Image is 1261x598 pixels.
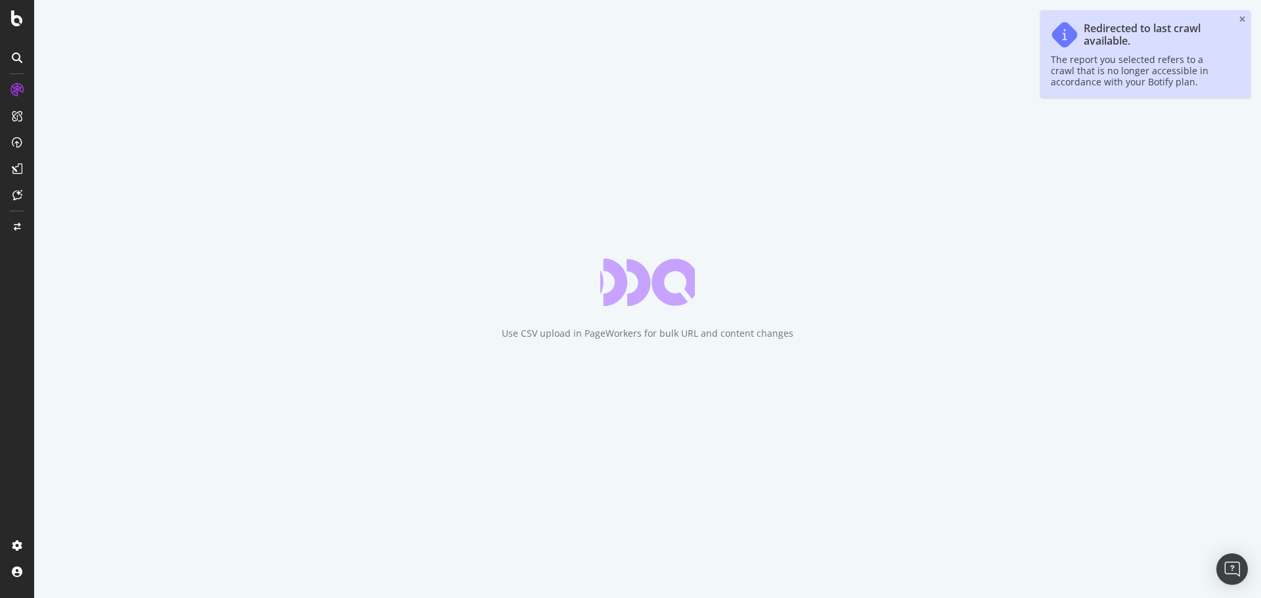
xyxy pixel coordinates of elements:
div: The report you selected refers to a crawl that is no longer accessible in accordance with your Bo... [1051,54,1227,87]
div: close toast [1239,16,1245,24]
div: animation [600,259,695,306]
div: Redirected to last crawl available. [1084,22,1227,47]
div: Open Intercom Messenger [1216,553,1248,585]
div: Use CSV upload in PageWorkers for bulk URL and content changes [502,327,793,340]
